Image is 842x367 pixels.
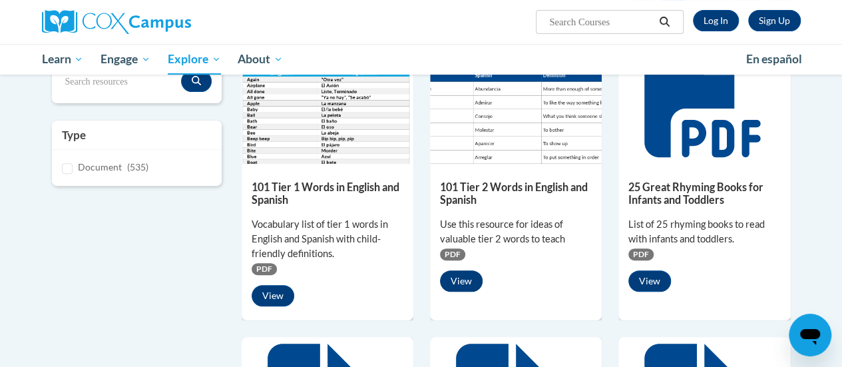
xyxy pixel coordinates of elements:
a: Explore [159,44,230,75]
button: Search [654,14,674,30]
span: PDF [628,248,654,260]
span: Engage [101,51,150,67]
button: View [628,270,671,292]
div: List of 25 rhyming books to read with infants and toddlers. [628,217,780,246]
h5: 101 Tier 1 Words in English and Spanish [252,181,403,206]
button: View [440,270,483,292]
span: En español [746,52,802,66]
h3: Type [62,127,212,143]
input: Search Courses [548,14,654,30]
div: Vocabulary list of tier 1 words in English and Spanish with child-friendly definitions. [252,217,403,261]
button: Search resources [181,71,212,92]
span: PDF [252,263,277,275]
img: 836e94b2-264a-47ae-9840-fb2574307f3b.pdf [430,31,602,164]
span: Document [78,161,122,173]
div: Main menu [32,44,811,75]
span: Explore [168,51,221,67]
h5: 101 Tier 2 Words in English and Spanish [440,181,592,206]
span: About [238,51,283,67]
button: View [252,285,294,306]
img: d35314be-4b7e-462d-8f95-b17e3d3bb747.pdf [242,31,413,164]
a: Cox Campus [42,10,282,34]
input: Search resources [62,71,181,93]
a: Log In [693,10,739,31]
a: Register [748,10,801,31]
a: En español [737,45,811,73]
iframe: Button to launch messaging window [789,314,831,356]
a: About [229,44,292,75]
h5: 25 Great Rhyming Books for Infants and Toddlers [628,181,780,206]
span: (535) [127,161,148,173]
span: Learn [41,51,83,67]
span: PDF [440,248,465,260]
a: Learn [33,44,93,75]
img: Cox Campus [42,10,191,34]
a: Engage [92,44,159,75]
div: Use this resource for ideas of valuable tier 2 words to teach [440,217,592,246]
